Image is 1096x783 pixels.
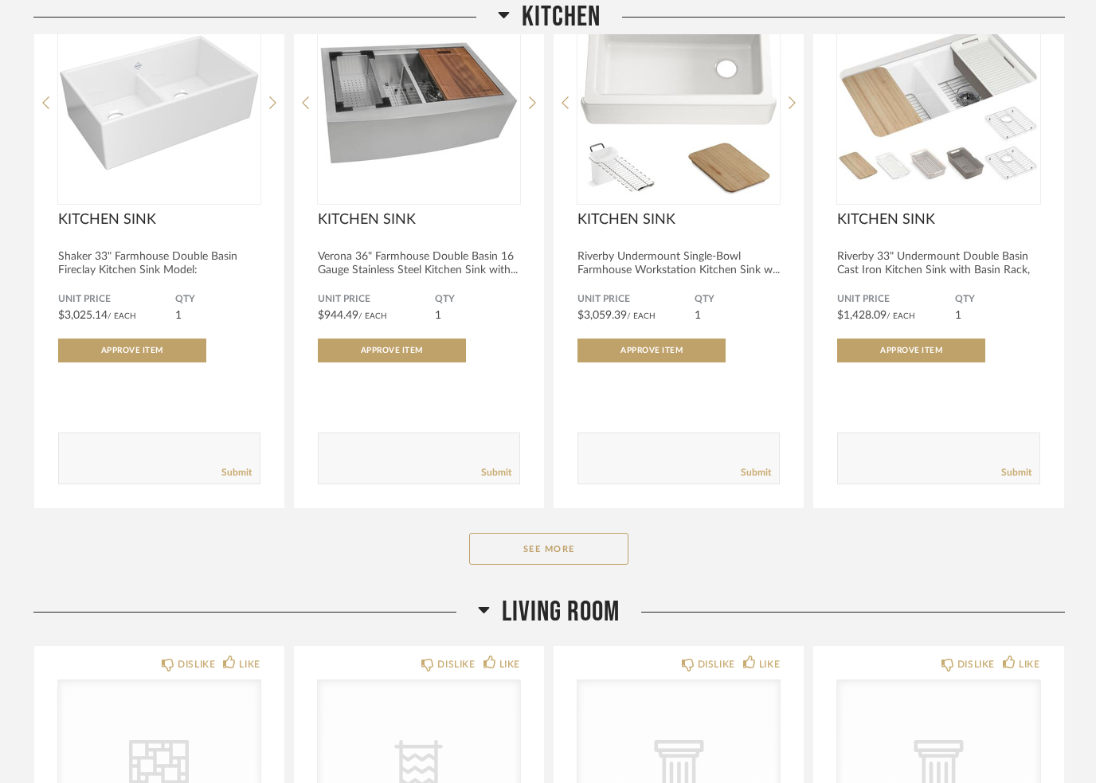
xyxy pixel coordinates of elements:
span: Living Room [502,595,620,629]
div: DISLIKE [437,656,475,672]
span: $3,025.14 [58,310,108,321]
img: undefined [318,3,520,202]
a: Submit [1001,466,1031,480]
span: Approve Item [880,346,942,354]
span: QTY [695,293,780,306]
span: KITCHEN SINK [577,211,780,229]
span: Unit Price [577,293,695,306]
span: / Each [887,312,915,320]
span: / Each [627,312,656,320]
span: 1 [435,310,441,321]
img: undefined [577,3,780,202]
span: Approve Item [620,346,683,354]
img: undefined [58,3,260,202]
div: Verona 36" Farmhouse Double Basin 16 Gauge Stainless Steel Kitchen Sink with... [318,250,520,277]
span: QTY [435,293,520,306]
span: Unit Price [58,293,175,306]
a: Submit [741,466,771,480]
div: Riverby Undermount Single-Bowl Farmhouse Workstation Kitchen Sink w... [577,250,780,277]
div: LIKE [1019,656,1039,672]
span: QTY [175,293,260,306]
button: Approve Item [577,339,726,362]
span: Approve Item [361,346,423,354]
span: QTY [955,293,1040,306]
span: $1,428.09 [837,310,887,321]
span: 1 [955,310,961,321]
span: / Each [358,312,387,320]
div: DISLIKE [698,656,735,672]
button: See More [469,533,628,565]
button: Approve Item [318,339,466,362]
span: Unit Price [318,293,435,306]
span: KITCHEN SINK [58,211,260,229]
a: Submit [481,466,511,480]
button: Approve Item [837,339,985,362]
span: $944.49 [318,310,358,321]
button: Approve Item [58,339,206,362]
span: KITCHEN SINK [318,211,520,229]
img: undefined [837,3,1039,202]
a: Submit [221,466,252,480]
div: LIKE [759,656,780,672]
div: LIKE [499,656,520,672]
span: / Each [108,312,136,320]
span: $3,059.39 [577,310,627,321]
span: Approve Item [101,346,163,354]
div: DISLIKE [178,656,215,672]
div: Shaker 33" Farmhouse Double Basin Fireclay Kitchen Sink Model: MS3320W... [58,250,260,291]
span: Unit Price [837,293,954,306]
span: 1 [175,310,182,321]
span: 1 [695,310,701,321]
div: DISLIKE [957,656,995,672]
div: Riverby 33" Undermount Double Basin Cast Iron Kitchen Sink with Basin Rack, ... [837,250,1039,291]
span: KITCHEN SINK [837,211,1039,229]
div: LIKE [239,656,260,672]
